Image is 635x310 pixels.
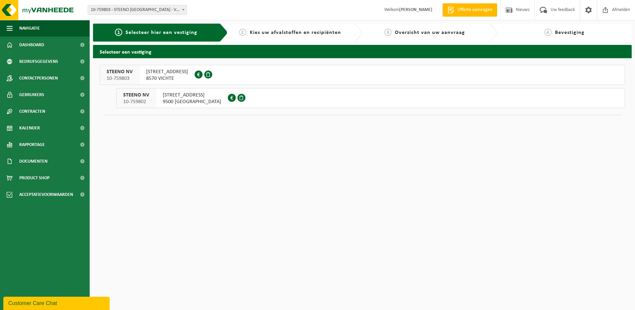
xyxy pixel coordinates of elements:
[19,53,58,70] span: Bedrijfsgegevens
[100,65,625,85] button: STEENO NV 10-759803 [STREET_ADDRESS]8570 VICHTE
[123,92,149,98] span: STEENO NV
[163,92,221,98] span: [STREET_ADDRESS]
[126,30,197,35] span: Selecteer hier een vestiging
[555,30,585,35] span: Bevestiging
[146,75,188,82] span: 8570 VICHTE
[123,98,149,105] span: 10-759802
[399,7,432,12] strong: [PERSON_NAME]
[19,37,44,53] span: Dashboard
[384,29,392,36] span: 3
[395,30,465,35] span: Overzicht van uw aanvraag
[19,186,73,203] span: Acceptatievoorwaarden
[19,70,58,86] span: Contactpersonen
[19,103,45,120] span: Contracten
[250,30,341,35] span: Kies uw afvalstoffen en recipiënten
[163,98,221,105] span: 9500 [GEOGRAPHIC_DATA]
[146,69,188,75] span: [STREET_ADDRESS]
[19,153,47,170] span: Documenten
[239,29,246,36] span: 2
[19,20,40,37] span: Navigatie
[88,5,187,15] span: 10-759803 - STEENO NV - VICHTE
[544,29,552,36] span: 4
[3,295,111,310] iframe: chat widget
[19,170,49,186] span: Product Shop
[19,136,45,153] span: Rapportage
[115,29,122,36] span: 1
[442,3,497,17] a: Offerte aanvragen
[19,120,40,136] span: Kalender
[116,88,625,108] button: STEENO NV 10-759802 [STREET_ADDRESS]9500 [GEOGRAPHIC_DATA]
[107,69,133,75] span: STEENO NV
[19,86,44,103] span: Gebruikers
[93,45,632,58] h2: Selecteer een vestiging
[456,7,494,13] span: Offerte aanvragen
[107,75,133,82] span: 10-759803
